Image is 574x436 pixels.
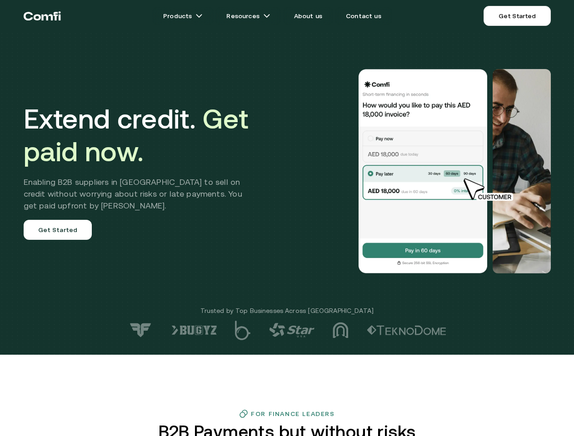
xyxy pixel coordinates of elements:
a: Return to the top of the Comfi home page [24,2,61,30]
img: arrow icons [195,12,203,20]
img: logo-2 [367,325,446,335]
img: logo-5 [235,321,251,340]
a: About us [283,7,333,25]
img: Would you like to pay this AED 18,000.00 invoice? [357,69,489,273]
img: logo-7 [128,322,153,338]
img: arrow icons [263,12,270,20]
img: cursor [457,177,523,203]
img: logo-3 [333,322,349,338]
img: logo-6 [171,325,217,335]
img: logo-4 [269,323,314,337]
a: Get Started [484,6,550,26]
h2: Enabling B2B suppliers in [GEOGRAPHIC_DATA] to sell on credit without worrying about risks or lat... [24,176,256,212]
img: finance [239,409,248,418]
a: Get Started [24,220,92,240]
a: Productsarrow icons [152,7,214,25]
a: Contact us [335,7,392,25]
h1: Extend credit. [24,103,256,168]
a: Resourcesarrow icons [215,7,281,25]
h3: For Finance Leaders [251,410,334,417]
img: Would you like to pay this AED 18,000.00 invoice? [493,69,551,273]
